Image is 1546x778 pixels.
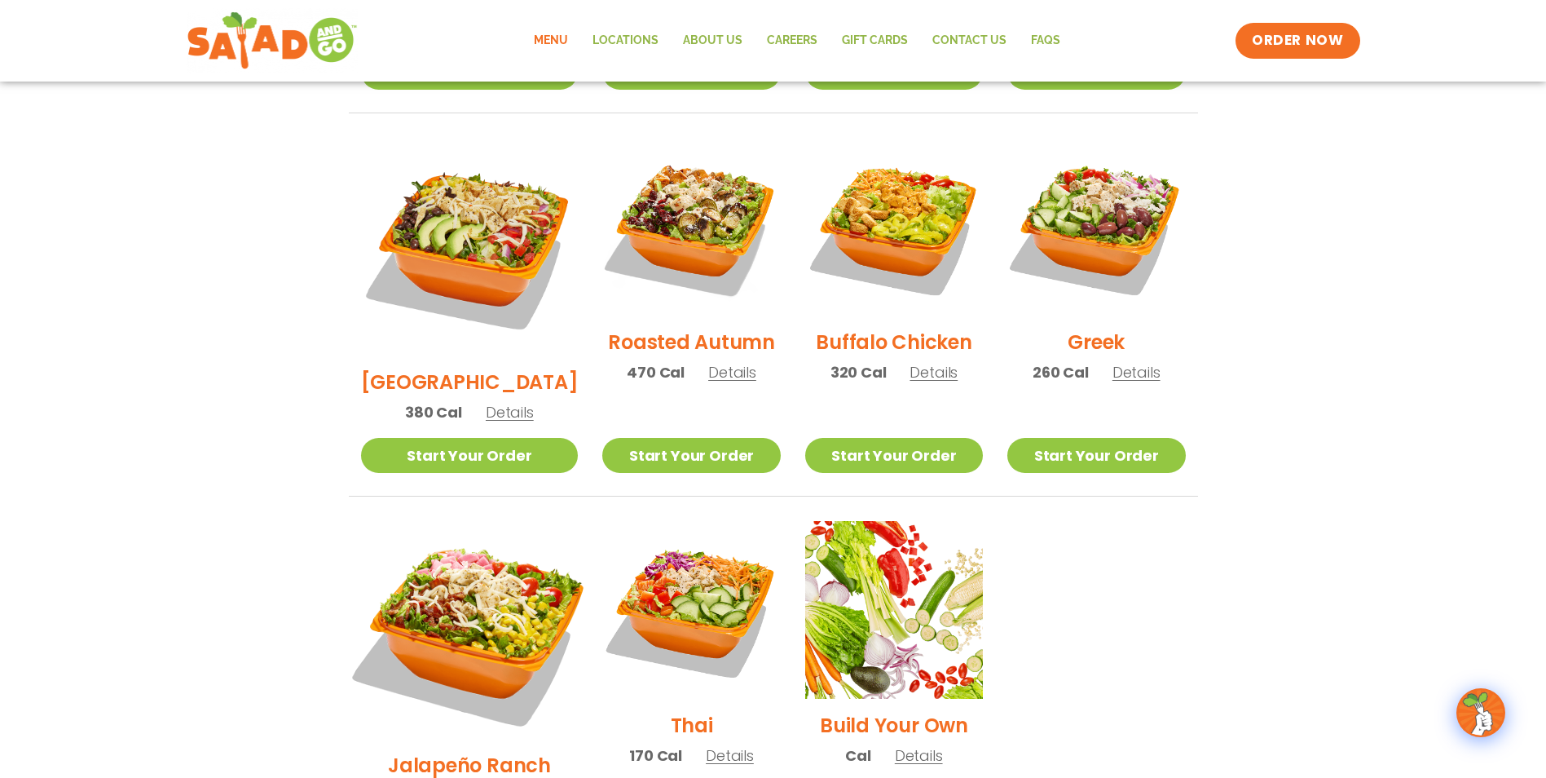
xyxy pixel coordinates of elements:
[816,328,971,356] h2: Buffalo Chicken
[1252,31,1343,51] span: ORDER NOW
[361,368,579,396] h2: [GEOGRAPHIC_DATA]
[361,438,579,473] a: Start Your Order
[187,8,359,73] img: new-SAG-logo-768×292
[522,22,1073,60] nav: Menu
[602,521,780,699] img: Product photo for Thai Salad
[671,711,713,740] h2: Thai
[820,711,968,740] h2: Build Your Own
[1112,362,1161,382] span: Details
[1068,328,1125,356] h2: Greek
[895,745,943,766] span: Details
[830,361,887,383] span: 320 Cal
[602,438,780,473] a: Start Your Order
[627,361,685,383] span: 470 Cal
[1007,138,1185,316] img: Product photo for Greek Salad
[708,362,756,382] span: Details
[1007,438,1185,473] a: Start Your Order
[629,745,682,767] span: 170 Cal
[706,745,754,766] span: Details
[1235,23,1359,59] a: ORDER NOW
[608,328,775,356] h2: Roasted Autumn
[830,22,920,60] a: GIFT CARDS
[405,401,462,423] span: 380 Cal
[755,22,830,60] a: Careers
[1458,690,1504,736] img: wpChatIcon
[522,22,580,60] a: Menu
[805,521,983,699] img: Product photo for Build Your Own
[910,362,958,382] span: Details
[1019,22,1073,60] a: FAQs
[361,138,579,356] img: Product photo for BBQ Ranch Salad
[1033,361,1089,383] span: 260 Cal
[580,22,671,60] a: Locations
[486,402,534,422] span: Details
[845,745,870,767] span: Cal
[602,138,780,316] img: Product photo for Roasted Autumn Salad
[805,138,983,316] img: Product photo for Buffalo Chicken Salad
[671,22,755,60] a: About Us
[341,502,597,758] img: Product photo for Jalapeño Ranch Salad
[805,438,983,473] a: Start Your Order
[920,22,1019,60] a: Contact Us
